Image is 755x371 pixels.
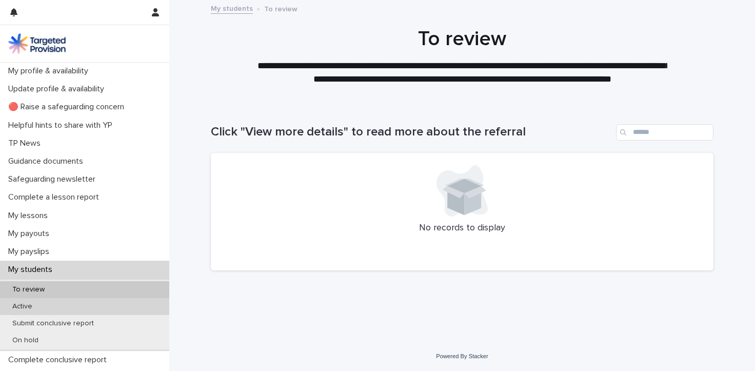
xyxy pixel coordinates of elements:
p: To review [264,3,297,14]
a: My students [211,2,253,14]
p: Guidance documents [4,157,91,166]
img: M5nRWzHhSzIhMunXDL62 [8,33,66,54]
p: My payouts [4,229,57,239]
h1: Click "View more details" to read more about the referral [211,125,612,140]
p: Update profile & availability [4,84,112,94]
p: On hold [4,336,47,345]
p: Submit conclusive report [4,319,102,328]
p: No records to display [223,223,701,234]
p: My payslips [4,247,57,257]
p: Active [4,302,41,311]
p: My students [4,265,61,275]
p: Complete conclusive report [4,355,115,365]
h1: To review [211,27,713,51]
a: Powered By Stacker [436,353,488,359]
p: Helpful hints to share with YP [4,121,121,130]
p: Complete a lesson report [4,192,107,202]
p: 🔴 Raise a safeguarding concern [4,102,132,112]
input: Search [616,124,713,141]
p: My lessons [4,211,56,221]
p: Safeguarding newsletter [4,174,104,184]
p: To review [4,285,53,294]
p: My profile & availability [4,66,96,76]
p: TP News [4,139,49,148]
